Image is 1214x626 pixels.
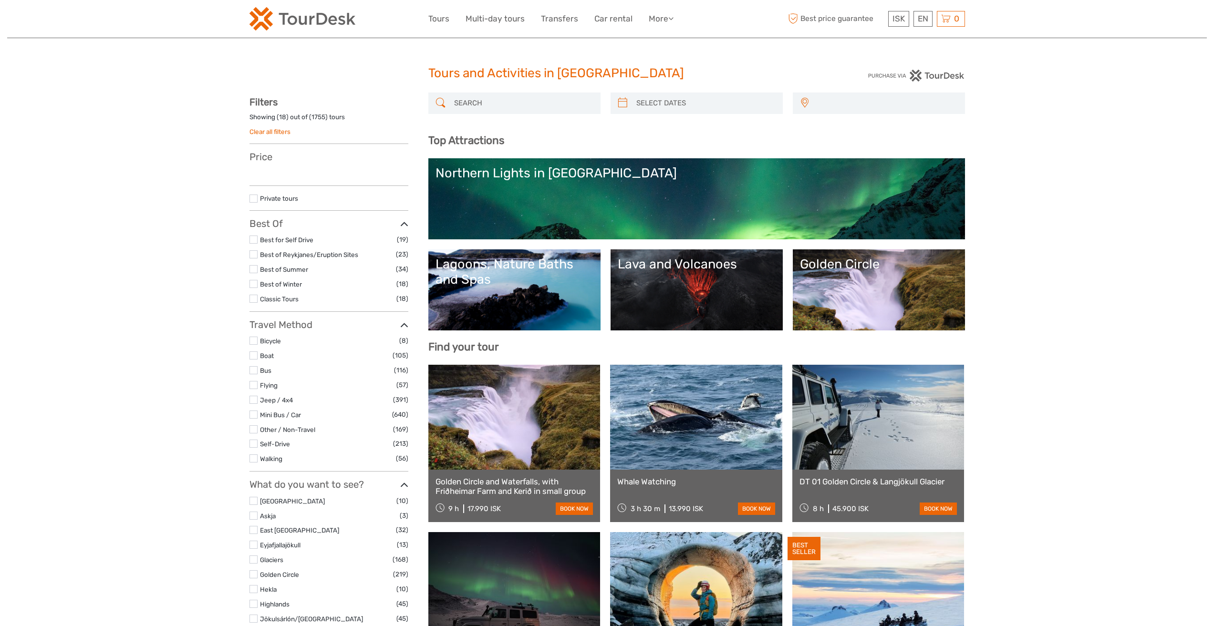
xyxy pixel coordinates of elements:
[260,600,290,608] a: Highlands
[800,257,958,272] div: Golden Circle
[260,541,301,549] a: Eyjafjallajökull
[260,337,281,345] a: Bicycle
[436,257,593,287] div: Lagoons, Nature Baths and Spas
[396,293,408,304] span: (18)
[541,12,578,26] a: Transfers
[618,257,776,323] a: Lava and Volcanoes
[260,512,276,520] a: Askja
[428,134,504,147] b: Top Attractions
[279,113,286,122] label: 18
[260,571,299,578] a: Golden Circle
[249,96,278,108] strong: Filters
[260,615,363,623] a: Jökulsárlón/[GEOGRAPHIC_DATA]
[396,524,408,535] span: (32)
[428,12,449,26] a: Tours
[813,504,824,513] span: 8 h
[260,411,301,419] a: Mini Bus / Car
[633,95,778,112] input: SELECT DATES
[399,335,408,346] span: (8)
[260,280,302,288] a: Best of Winter
[249,218,408,229] h3: Best Of
[249,479,408,490] h3: What do you want to see?
[249,319,408,330] h3: Travel Method
[397,539,408,550] span: (13)
[556,503,593,515] a: book now
[953,14,961,23] span: 0
[428,66,786,81] h1: Tours and Activities in [GEOGRAPHIC_DATA]
[396,453,408,464] span: (56)
[392,409,408,420] span: (640)
[260,426,315,433] a: Other / Non-Travel
[436,165,958,181] div: Northern Lights in [GEOGRAPHIC_DATA]
[394,365,408,376] span: (116)
[397,234,408,245] span: (19)
[396,264,408,275] span: (34)
[436,165,958,232] a: Northern Lights in [GEOGRAPHIC_DATA]
[260,396,293,404] a: Jeep / 4x4
[260,455,282,462] a: Walking
[260,251,358,258] a: Best of Reykjanes/Eruption Sites
[786,11,886,27] span: Best price guarantee
[436,257,593,323] a: Lagoons, Nature Baths and Spas
[448,504,459,513] span: 9 h
[450,95,596,112] input: SEARCH
[669,504,703,513] div: 13.990 ISK
[920,503,957,515] a: book now
[788,537,820,561] div: BEST SELLER
[393,394,408,405] span: (391)
[260,556,283,564] a: Glaciers
[396,249,408,260] span: (23)
[393,554,408,565] span: (168)
[738,503,775,515] a: book now
[260,367,271,374] a: Bus
[393,438,408,449] span: (213)
[913,11,933,27] div: EN
[249,113,408,127] div: Showing ( ) out of ( ) tours
[868,70,965,82] img: PurchaseViaTourDesk.png
[428,340,499,353] b: Find your tour
[260,440,290,448] a: Self-Drive
[466,12,525,26] a: Multi-day tours
[260,295,299,303] a: Classic Tours
[800,257,958,323] a: Golden Circle
[260,381,278,389] a: Flying
[260,195,298,202] a: Private tours
[396,598,408,609] span: (45)
[467,504,501,513] div: 17.990 ISK
[396,278,408,289] span: (18)
[400,510,408,521] span: (3)
[260,236,313,244] a: Best for Self Drive
[832,504,869,513] div: 45.900 ISK
[249,128,291,135] a: Clear all filters
[631,504,660,513] span: 3 h 30 m
[393,424,408,435] span: (169)
[260,497,325,505] a: [GEOGRAPHIC_DATA]
[249,7,355,31] img: 120-15d4194f-c635-41b9-a512-a3cb382bfb57_logo_small.png
[260,526,339,534] a: East [GEOGRAPHIC_DATA]
[396,613,408,624] span: (45)
[396,380,408,390] span: (57)
[396,495,408,506] span: (10)
[249,151,408,163] h3: Price
[892,14,905,23] span: ISK
[649,12,674,26] a: More
[260,352,274,359] a: Boat
[393,569,408,580] span: (219)
[260,585,277,593] a: Hekla
[617,477,775,486] a: Whale Watching
[436,477,593,496] a: Golden Circle and Waterfalls, with Friðheimar Farm and Kerið in small group
[594,12,633,26] a: Car rental
[393,350,408,361] span: (105)
[396,584,408,595] span: (10)
[799,477,957,486] a: DT 01 Golden Circle & Langjökull Glacier
[311,113,325,122] label: 1755
[260,266,308,273] a: Best of Summer
[618,257,776,272] div: Lava and Volcanoes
